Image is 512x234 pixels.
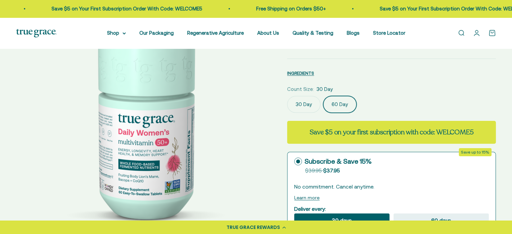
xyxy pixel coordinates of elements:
strong: Save $5 on your first subscription with code: WELCOME5 [310,128,473,137]
a: About Us [257,30,279,36]
legend: Count Size: [287,85,314,93]
span: 30 Day [316,85,333,93]
a: Free Shipping on Orders $50+ [255,6,325,11]
p: Save $5 on Your First Subscription Order With Code: WELCOME5 [51,5,202,13]
span: INGREDIENTS [287,71,314,76]
button: INGREDIENTS [287,69,314,77]
a: Regenerative Agriculture [187,30,244,36]
a: Store Locator [373,30,405,36]
summary: Shop [107,29,126,37]
div: TRUE GRACE REWARDS [227,224,280,231]
a: Our Packaging [139,30,174,36]
a: Blogs [347,30,360,36]
a: Quality & Testing [293,30,333,36]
